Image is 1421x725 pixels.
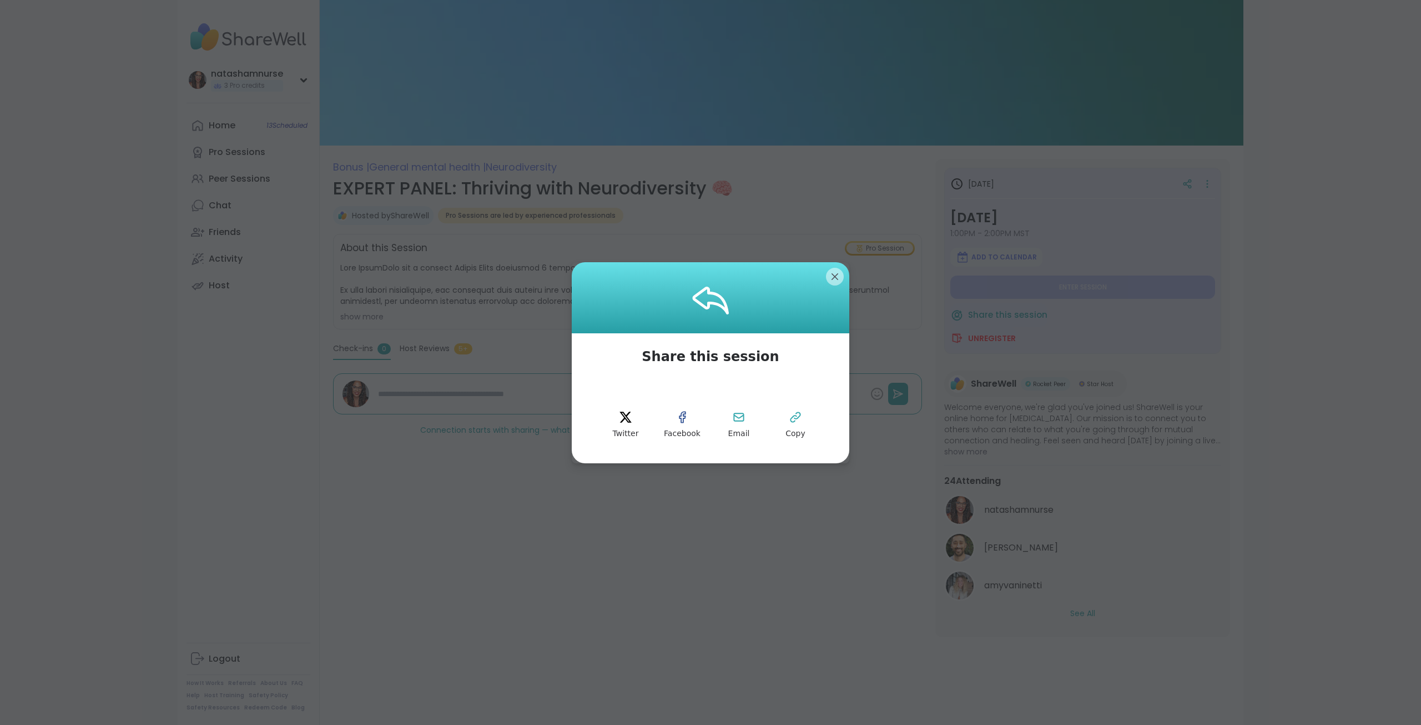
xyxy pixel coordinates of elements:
[728,428,750,439] span: Email
[601,400,651,450] button: twitter
[785,428,805,439] span: Copy
[657,400,707,450] button: Facebook
[613,428,639,439] span: Twitter
[657,400,707,450] button: facebook
[664,428,701,439] span: Facebook
[770,400,820,450] button: Copy
[714,400,764,450] button: Email
[628,333,792,380] span: Share this session
[601,400,651,450] button: Twitter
